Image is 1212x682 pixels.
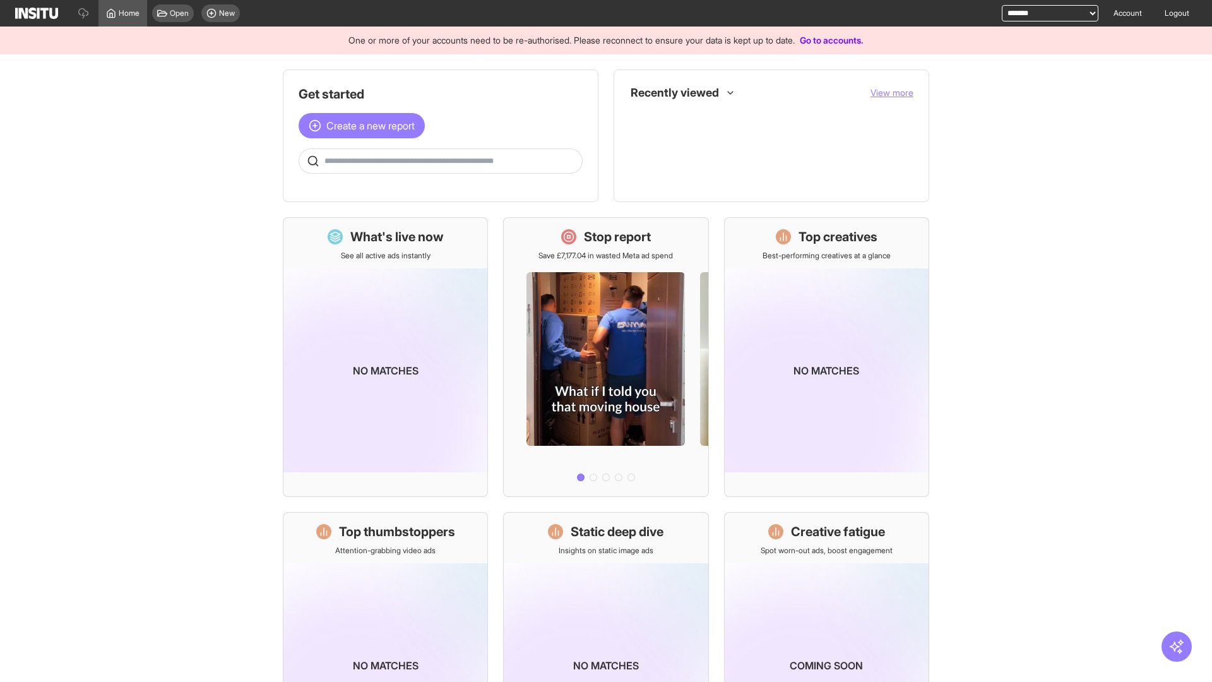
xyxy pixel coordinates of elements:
p: No matches [793,363,859,378]
p: No matches [353,363,419,378]
p: Insights on static image ads [559,546,653,556]
p: Save £7,177.04 in wasted Meta ad spend [538,251,673,261]
a: What's live nowSee all active ads instantlyNo matches [283,217,488,497]
p: No matches [353,658,419,673]
span: Open [170,8,189,18]
a: Stop reportSave £7,177.04 in wasted Meta ad spend [503,217,708,497]
span: Home [119,8,140,18]
button: Create a new report [299,113,425,138]
span: One or more of your accounts need to be re-authorised. Please reconnect to ensure your data is ke... [348,35,795,45]
h1: What's live now [350,228,444,246]
button: View more [870,87,913,99]
img: Logo [15,8,58,19]
span: Create a new report [326,118,415,133]
span: New [219,8,235,18]
span: View more [870,87,913,98]
h1: Top creatives [799,228,877,246]
p: Best-performing creatives at a glance [763,251,891,261]
h1: Get started [299,85,583,103]
p: No matches [573,658,639,673]
a: Top creativesBest-performing creatives at a glanceNo matches [724,217,929,497]
h1: Static deep dive [571,523,663,541]
a: Go to accounts. [800,35,864,45]
h1: Stop report [584,228,651,246]
img: coming-soon-gradient_kfitwp.png [283,268,487,472]
p: Attention-grabbing video ads [335,546,436,556]
img: coming-soon-gradient_kfitwp.png [725,268,929,472]
p: See all active ads instantly [341,251,431,261]
h1: Top thumbstoppers [339,523,455,541]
